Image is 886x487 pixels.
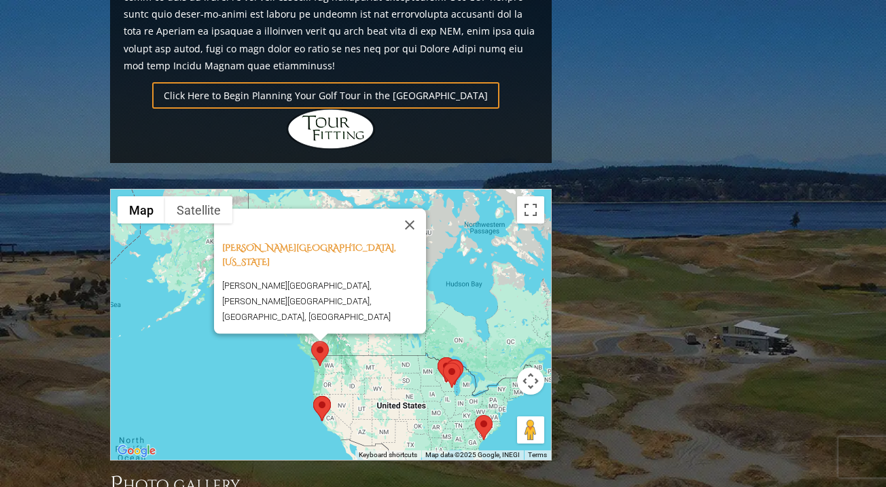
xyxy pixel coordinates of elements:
button: Toggle fullscreen view [517,196,544,223]
a: Open this area in Google Maps (opens a new window) [114,442,159,460]
a: [PERSON_NAME][GEOGRAPHIC_DATA], [US_STATE] [222,242,395,268]
a: Terms (opens in new tab) [528,451,547,458]
button: Close [393,209,426,241]
button: Keyboard shortcuts [359,450,417,460]
img: Google [114,442,159,460]
a: Click Here to Begin Planning Your Golf Tour in the [GEOGRAPHIC_DATA] [152,82,499,109]
button: Map camera controls [517,367,544,395]
span: Map data ©2025 Google, INEGI [425,451,520,458]
button: Show satellite imagery [165,196,232,223]
img: Hidden Links [287,109,375,149]
button: Drag Pegman onto the map to open Street View [517,416,544,444]
button: Show street map [118,196,165,223]
p: [PERSON_NAME][GEOGRAPHIC_DATA], [PERSON_NAME][GEOGRAPHIC_DATA], [GEOGRAPHIC_DATA], [GEOGRAPHIC_DATA] [222,278,426,325]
